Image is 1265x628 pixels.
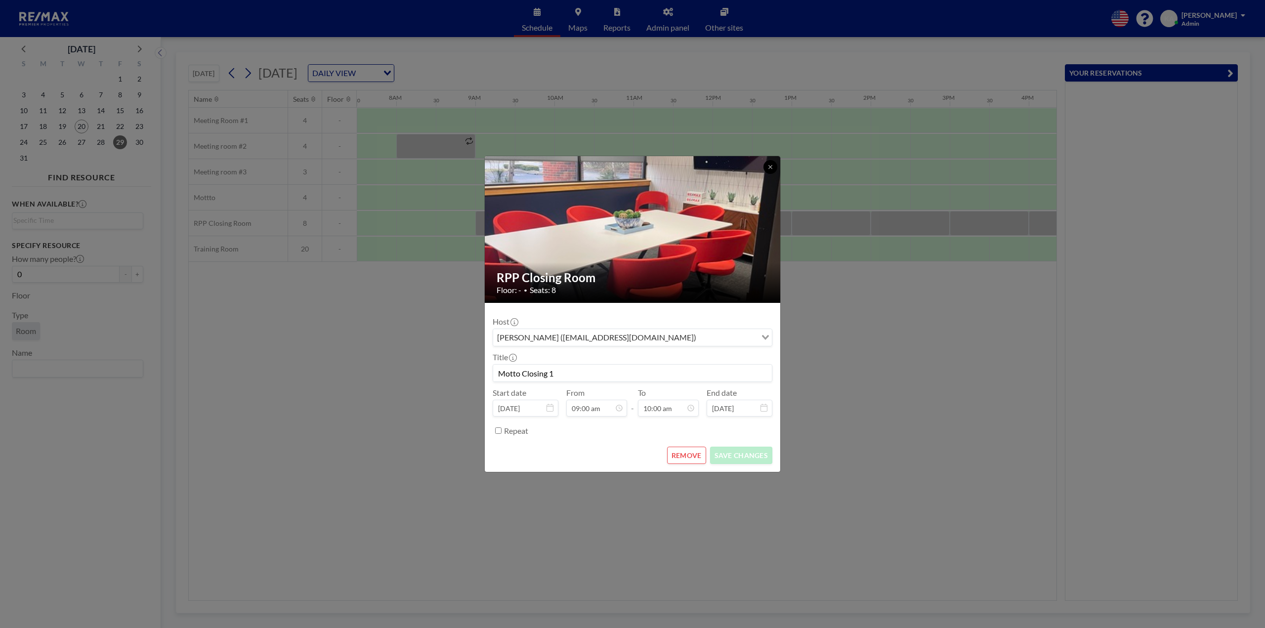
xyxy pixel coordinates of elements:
[493,329,772,346] div: Search for option
[504,426,528,436] label: Repeat
[493,388,526,398] label: Start date
[710,447,772,464] button: SAVE CHANGES
[493,352,516,362] label: Title
[707,388,737,398] label: End date
[495,331,698,344] span: [PERSON_NAME] ([EMAIL_ADDRESS][DOMAIN_NAME])
[667,447,706,464] button: REMOVE
[524,287,527,294] span: •
[497,270,769,285] h2: RPP Closing Room
[497,285,521,295] span: Floor: -
[530,285,556,295] span: Seats: 8
[493,365,772,381] input: (No title)
[699,331,756,344] input: Search for option
[485,32,781,427] img: 537.jpg
[631,391,634,413] span: -
[638,388,646,398] label: To
[566,388,585,398] label: From
[493,317,517,327] label: Host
